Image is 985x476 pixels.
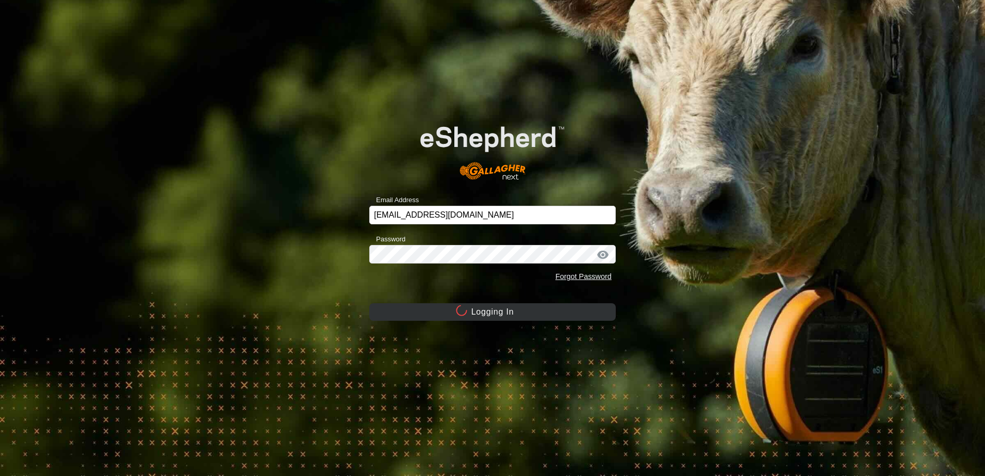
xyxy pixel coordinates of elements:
label: Password [369,234,405,244]
input: Email Address [369,206,616,224]
a: Forgot Password [555,272,612,281]
label: Email Address [369,195,419,205]
button: Logging In [369,303,616,321]
img: E-shepherd Logo [394,106,591,190]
